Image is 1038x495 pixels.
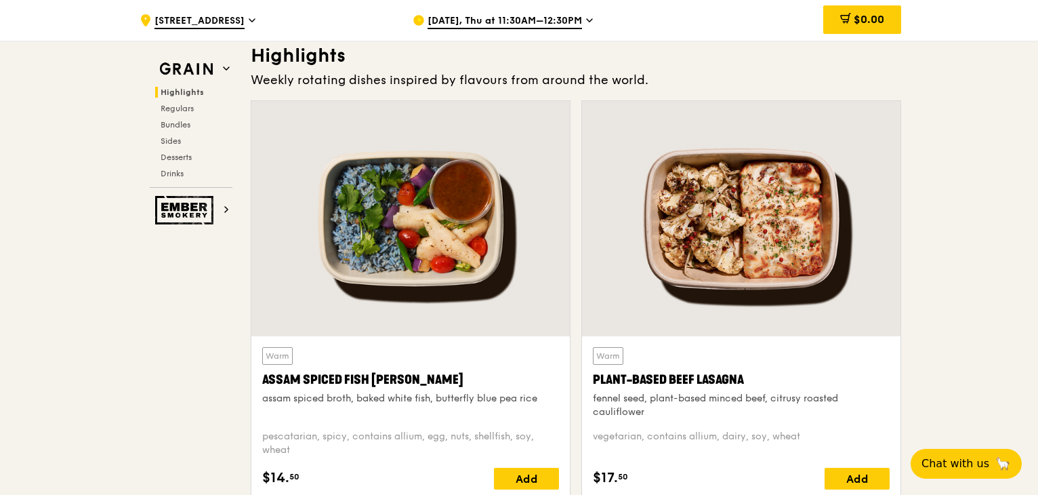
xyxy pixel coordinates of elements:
div: fennel seed, plant-based minced beef, citrusy roasted cauliflower [593,392,890,419]
span: 🦙 [995,456,1011,472]
span: Chat with us [921,456,989,472]
button: Chat with us🦙 [911,449,1022,479]
div: vegetarian, contains allium, dairy, soy, wheat [593,430,890,457]
div: Plant-Based Beef Lasagna [593,370,890,389]
div: Warm [593,347,623,365]
span: $0.00 [854,13,884,26]
div: assam spiced broth, baked white fish, butterfly blue pea rice [262,392,559,405]
span: Desserts [161,153,192,162]
div: Warm [262,347,293,365]
img: Ember Smokery web logo [155,196,217,224]
span: Drinks [161,169,184,178]
span: 50 [289,471,299,482]
img: Grain web logo [155,57,217,81]
h3: Highlights [251,43,901,68]
span: $17. [593,468,618,488]
span: $14. [262,468,289,488]
span: 50 [618,471,628,482]
div: Add [494,468,559,490]
span: Sides [161,136,181,146]
div: Weekly rotating dishes inspired by flavours from around the world. [251,71,901,90]
div: Add [825,468,890,490]
span: Bundles [161,120,190,130]
div: pescatarian, spicy, contains allium, egg, nuts, shellfish, soy, wheat [262,430,559,457]
span: Regulars [161,104,194,113]
span: [DATE], Thu at 11:30AM–12:30PM [428,14,582,29]
span: Highlights [161,87,204,97]
div: Assam Spiced Fish [PERSON_NAME] [262,370,559,389]
span: [STREET_ADDRESS] [154,14,245,29]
